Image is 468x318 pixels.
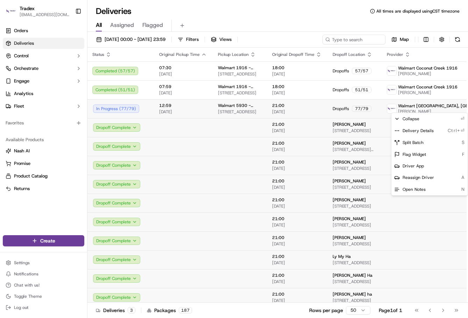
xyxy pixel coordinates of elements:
[4,99,56,111] a: 📗Knowledge Base
[24,67,115,74] div: Start new chat
[403,128,434,133] span: Delivery Details
[403,175,434,180] span: Reassign Driver
[7,7,21,21] img: Nash
[14,101,54,108] span: Knowledge Base
[119,69,127,77] button: Start new chat
[403,187,426,192] span: Open Notes
[403,163,424,169] span: Driver App
[7,102,13,108] div: 📗
[70,118,85,124] span: Pylon
[66,101,112,108] span: API Documentation
[448,128,465,134] span: Ctrl+⏎
[462,151,465,158] span: F
[403,152,426,157] span: Flag Widget
[403,116,419,122] span: Collapse
[461,174,465,181] span: A
[56,99,115,111] a: 💻API Documentation
[7,28,127,39] p: Welcome 👋
[462,139,465,146] span: S
[7,67,20,79] img: 1736555255976-a54dd68f-1ca7-489b-9aae-adbdc363a1c4
[59,102,65,108] div: 💻
[403,140,424,145] span: Split Batch
[461,116,465,122] span: ⏎
[49,118,85,124] a: Powered byPylon
[18,45,126,52] input: Got a question? Start typing here...
[461,186,465,193] span: N
[24,74,88,79] div: We're available if you need us!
